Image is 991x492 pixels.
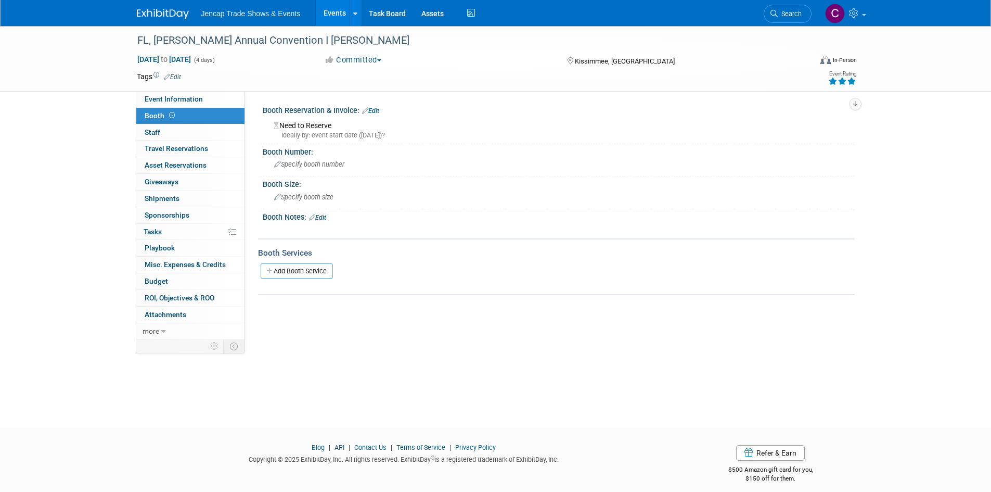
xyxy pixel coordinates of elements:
span: Event Information [145,95,203,103]
a: Edit [309,214,326,221]
span: | [326,444,333,451]
a: Event Information [136,91,244,107]
a: Contact Us [354,444,387,451]
a: Shipments [136,191,244,207]
a: Terms of Service [396,444,445,451]
a: Refer & Earn [736,445,805,461]
span: ROI, Objectives & ROO [145,294,214,302]
a: Privacy Policy [455,444,496,451]
img: ExhibitDay [137,9,189,19]
div: Booth Services [258,247,855,259]
span: Jencap Trade Shows & Events [201,9,301,18]
div: Booth Number: [263,144,855,157]
a: Edit [362,107,379,115]
sup: ® [431,455,434,461]
a: Search [764,5,812,23]
a: Tasks [136,224,244,240]
span: Specify booth number [274,160,344,168]
div: Booth Size: [263,176,855,190]
span: Kissimmee, [GEOGRAPHIC_DATA] [575,57,675,65]
a: Budget [136,273,244,289]
span: Asset Reservations [145,161,207,169]
div: Ideally by: event start date ([DATE])? [274,131,847,140]
div: $500 Amazon gift card for you, [687,459,855,483]
span: Misc. Expenses & Credits [145,260,226,269]
img: Format-Inperson.png [820,56,831,64]
a: Travel Reservations [136,141,244,157]
a: Add Booth Service [261,263,333,279]
span: Booth not reserved yet [167,111,177,119]
a: Blog [312,444,325,451]
img: Christopher Reid [825,4,845,23]
a: Edit [164,73,181,81]
span: | [388,444,395,451]
button: Committed [320,55,385,66]
div: Copyright © 2025 ExhibitDay, Inc. All rights reserved. ExhibitDay is a registered trademark of Ex... [137,452,672,464]
span: Sponsorships [145,211,189,219]
a: Misc. Expenses & Credits [136,257,244,273]
div: Booth Notes: [263,209,855,223]
a: Booth [136,108,244,124]
span: | [447,444,454,451]
span: Staff [145,128,160,136]
span: to [159,55,169,64]
td: Personalize Event Tab Strip [205,339,224,353]
div: Event Format [750,54,857,70]
td: Toggle Event Tabs [223,339,244,353]
span: [DATE] [DATE] [137,55,191,64]
span: more [143,327,159,335]
span: Search [778,10,802,18]
span: Attachments [145,310,186,319]
a: Attachments [136,307,244,323]
div: Need to Reserve [271,118,847,140]
td: Tags [137,71,181,82]
span: | [346,444,353,451]
a: Giveaways [136,174,244,190]
span: Booth [145,111,177,120]
a: Staff [136,124,244,141]
a: ROI, Objectives & ROO [136,290,244,306]
span: Playbook [145,244,175,252]
span: Travel Reservations [145,144,208,153]
div: FL, [PERSON_NAME] Annual Convention I [PERSON_NAME] [134,31,796,50]
span: Giveaways [145,178,178,186]
div: Booth Reservation & Invoice: [263,103,855,116]
a: Playbook [136,240,244,256]
span: (4 days) [193,57,215,64]
span: Tasks [144,228,162,236]
div: $150 off for them. [687,474,855,483]
a: Sponsorships [136,207,244,223]
span: Shipments [145,194,179,203]
a: API [334,444,344,451]
span: Specify booth size [274,193,333,201]
div: Event Rating [828,71,856,77]
a: more [136,323,244,339]
a: Asset Reservations [136,157,244,173]
span: Budget [145,277,168,285]
div: In-Person [832,56,857,64]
